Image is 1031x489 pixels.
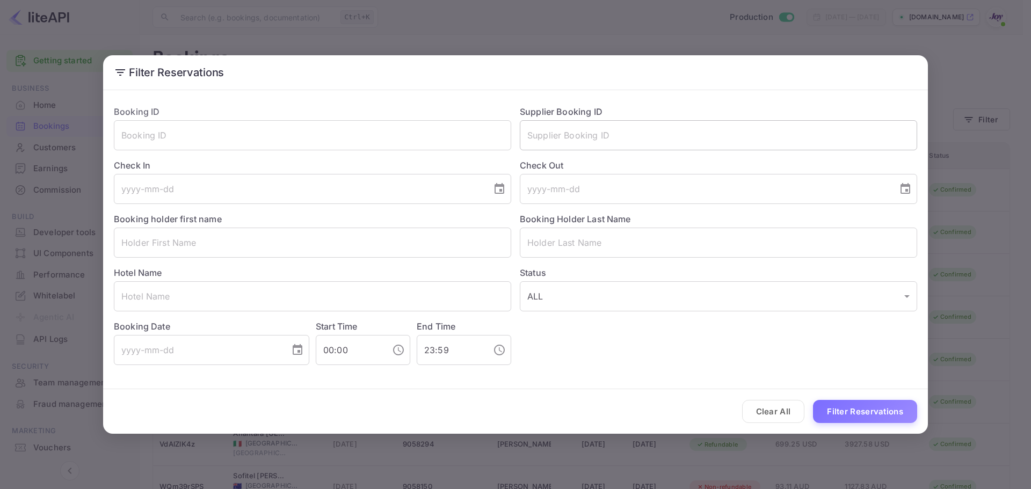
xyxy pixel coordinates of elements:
[388,339,409,361] button: Choose time, selected time is 12:00 AM
[417,335,484,365] input: hh:mm
[114,214,222,224] label: Booking holder first name
[520,281,917,311] div: ALL
[813,400,917,423] button: Filter Reservations
[114,320,309,333] label: Booking Date
[489,178,510,200] button: Choose date
[520,174,890,204] input: yyyy-mm-dd
[114,120,511,150] input: Booking ID
[520,266,917,279] label: Status
[520,228,917,258] input: Holder Last Name
[114,335,282,365] input: yyyy-mm-dd
[520,106,602,117] label: Supplier Booking ID
[316,321,358,332] label: Start Time
[520,120,917,150] input: Supplier Booking ID
[114,267,162,278] label: Hotel Name
[114,228,511,258] input: Holder First Name
[316,335,383,365] input: hh:mm
[114,174,484,204] input: yyyy-mm-dd
[114,159,511,172] label: Check In
[520,159,917,172] label: Check Out
[114,106,160,117] label: Booking ID
[520,214,631,224] label: Booking Holder Last Name
[417,321,455,332] label: End Time
[103,55,928,90] h2: Filter Reservations
[489,339,510,361] button: Choose time, selected time is 11:59 PM
[742,400,805,423] button: Clear All
[114,281,511,311] input: Hotel Name
[287,339,308,361] button: Choose date
[895,178,916,200] button: Choose date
